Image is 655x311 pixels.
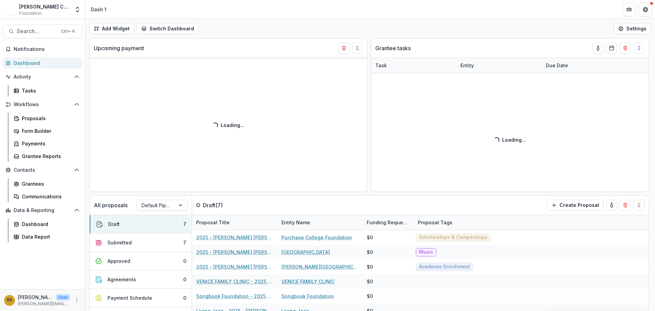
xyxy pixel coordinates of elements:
button: Open Activity [3,71,82,82]
button: Calendar [606,43,617,54]
div: [PERSON_NAME] Charitable Foundation [19,3,70,10]
img: Ella Fitzgerald Charitable Foundation [5,4,16,15]
div: $0 [367,293,373,300]
div: Dashboard [22,221,77,228]
a: Grantee Reports [11,151,82,162]
p: Grantee tasks [375,44,411,52]
span: Notifications [14,46,79,52]
div: $0 [367,263,373,270]
div: Communications [22,193,77,200]
button: Notifications [3,44,82,55]
span: Music [419,249,433,255]
button: Drag [634,200,644,211]
button: Delete card [338,43,349,54]
div: Funding Requested [363,219,414,226]
div: 7 [183,239,186,246]
button: Open Data & Reporting [3,205,82,216]
div: Ctrl + K [60,28,76,35]
div: Draft [108,221,120,228]
div: Entity Name [277,215,363,230]
button: Draft7 [90,215,192,234]
a: 2025 - [PERSON_NAME] [PERSON_NAME] Form [196,263,273,270]
a: Songbook Foundation - 2025 - [PERSON_NAME] [PERSON_NAME] Form [196,293,273,300]
a: Dashboard [3,57,82,69]
span: Contacts [14,167,71,173]
p: Draft ( 7 ) [203,201,254,209]
div: Payments [22,140,77,147]
span: Scholarships & Camperships [419,235,487,240]
button: Drag [634,43,644,54]
a: Tasks [11,85,82,96]
div: Dash 1 [91,6,106,13]
a: 2025 - [PERSON_NAME] [PERSON_NAME] Form [196,249,273,256]
a: Songbook Foundation [281,293,334,300]
div: Proposal Tags [414,215,499,230]
a: Payments [11,138,82,149]
button: Search... [3,25,82,38]
div: Proposals [22,115,77,122]
div: Proposal Title [192,219,234,226]
a: [PERSON_NAME][GEOGRAPHIC_DATA] Inc [281,263,359,270]
span: Academic Enrichment [419,264,470,270]
span: Data & Reporting [14,208,71,213]
div: Randal Rosman [7,298,12,302]
span: Foundation [19,10,42,16]
button: More [73,296,81,305]
div: Entity Name [277,219,314,226]
div: Proposal Tags [414,219,456,226]
button: Open Workflows [3,99,82,110]
div: 7 [183,221,186,228]
a: Form Builder [11,125,82,137]
a: Dashboard [11,218,82,230]
a: VENICE FAMILY CLINIC [281,278,335,285]
div: Dashboard [14,59,77,67]
div: Tasks [22,87,77,94]
button: Get Help [639,3,652,16]
button: Settings [614,23,651,34]
p: [PERSON_NAME] [18,294,53,301]
div: Payment Schedule [107,294,152,301]
p: User [56,294,70,300]
div: 0 [183,257,186,265]
a: Proposals [11,113,82,124]
button: Partners [622,3,636,16]
div: $0 [367,249,373,256]
div: $0 [367,278,373,285]
button: Delete card [620,43,631,54]
div: Grantees [22,180,77,187]
button: Add Widget [89,23,134,34]
button: toggle-assigned-to-me [593,43,603,54]
div: Approved [107,257,130,265]
button: Approved0 [90,252,192,270]
div: Funding Requested [363,215,414,230]
div: $0 [367,234,373,241]
div: Proposal Title [192,215,277,230]
button: Payment Schedule0 [90,289,192,307]
div: Form Builder [22,127,77,135]
a: Grantees [11,178,82,189]
button: Submitted7 [90,234,192,252]
button: toggle-assigned-to-me [606,200,617,211]
a: Purchase College Foundation [281,234,352,241]
span: Search... [17,28,57,34]
div: 0 [183,276,186,283]
div: Submitted [107,239,132,246]
button: Drag [352,43,363,54]
nav: breadcrumb [88,4,109,14]
p: [PERSON_NAME][EMAIL_ADDRESS][DOMAIN_NAME] [18,301,70,307]
button: Open entity switcher [73,3,82,16]
div: Grantee Reports [22,153,77,160]
div: Agreements [107,276,136,283]
span: Activity [14,74,71,80]
button: Open Contacts [3,165,82,175]
p: Upcoming payment [94,44,144,52]
div: Data Report [22,233,77,240]
a: Data Report [11,231,82,242]
div: 0 [183,294,186,301]
a: Communications [11,191,82,202]
button: Create Proposal [547,200,603,211]
p: All proposals [94,201,128,209]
